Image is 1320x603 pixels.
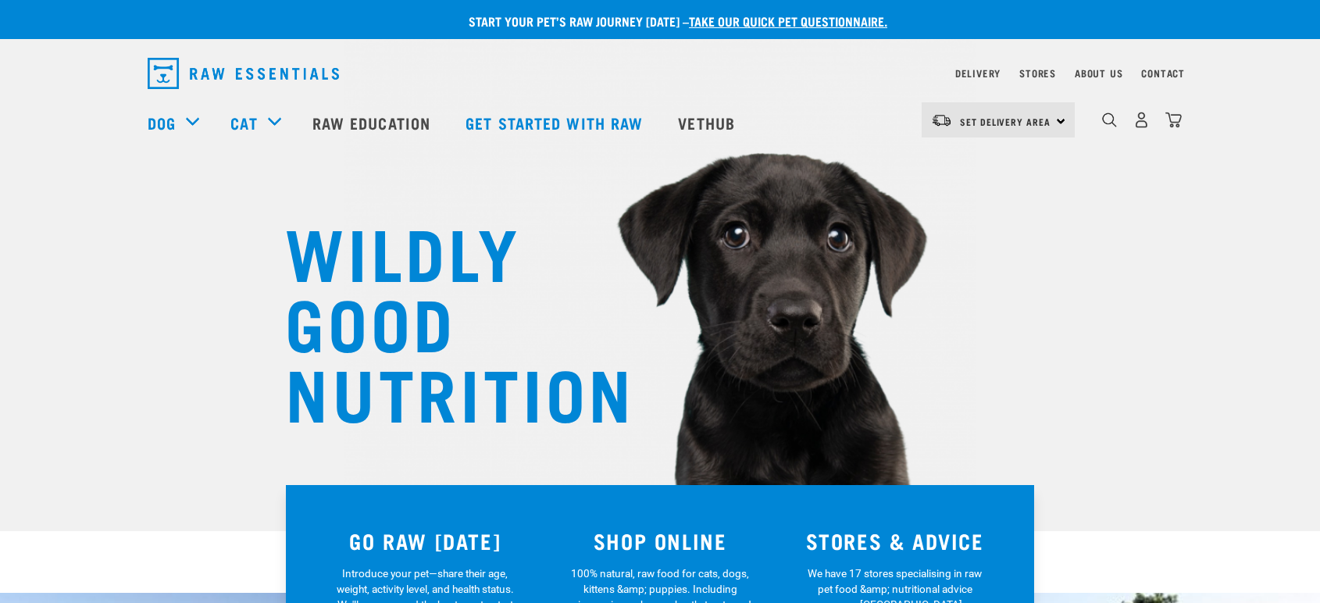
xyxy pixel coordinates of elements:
a: Dog [148,111,176,134]
a: Vethub [662,91,755,154]
a: Raw Education [297,91,450,154]
a: Delivery [955,70,1001,76]
img: Raw Essentials Logo [148,58,339,89]
img: home-icon-1@2x.png [1102,112,1117,127]
a: About Us [1075,70,1122,76]
h1: WILDLY GOOD NUTRITION [285,215,598,426]
h3: GO RAW [DATE] [317,529,533,553]
nav: dropdown navigation [135,52,1185,95]
img: van-moving.png [931,113,952,127]
img: user.png [1133,112,1150,128]
img: home-icon@2x.png [1165,112,1182,128]
a: Contact [1141,70,1185,76]
a: Get started with Raw [450,91,662,154]
a: Stores [1019,70,1056,76]
a: Cat [230,111,257,134]
span: Set Delivery Area [960,119,1051,124]
h3: SHOP ONLINE [552,529,769,553]
a: take our quick pet questionnaire. [689,17,887,24]
h3: STORES & ADVICE [787,529,1003,553]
